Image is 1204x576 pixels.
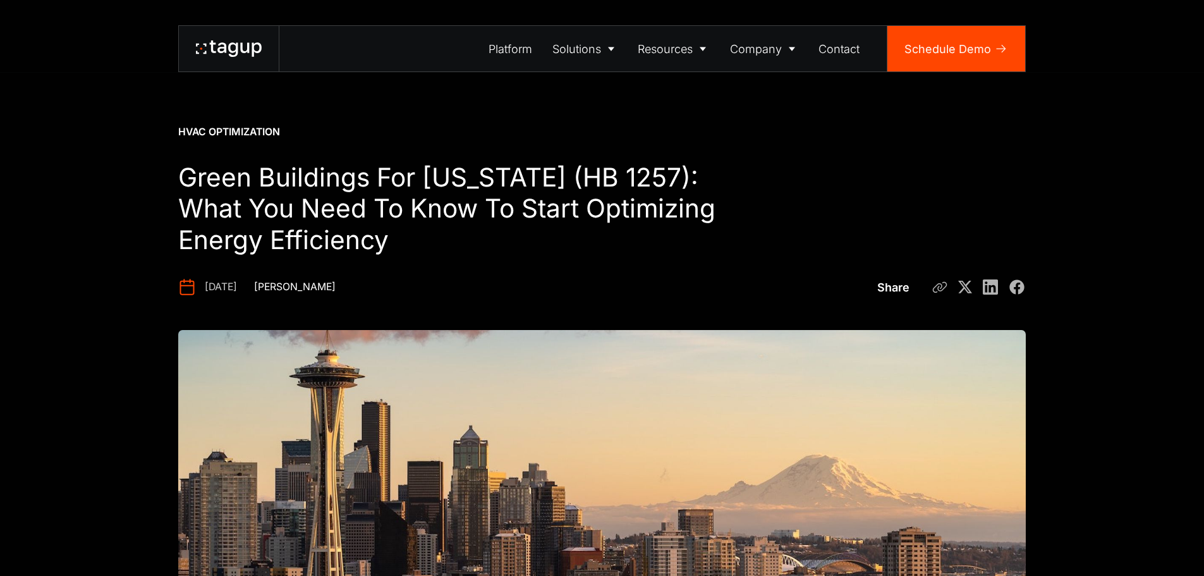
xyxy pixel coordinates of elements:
[254,280,336,294] div: [PERSON_NAME]
[178,125,280,139] div: HVAC Optimization
[542,26,628,71] a: Solutions
[489,40,532,58] div: Platform
[205,280,237,294] div: [DATE]
[638,40,693,58] div: Resources
[730,40,782,58] div: Company
[720,26,809,71] a: Company
[479,26,543,71] a: Platform
[887,26,1025,71] a: Schedule Demo
[818,40,860,58] div: Contact
[552,40,601,58] div: Solutions
[904,40,991,58] div: Schedule Demo
[178,162,743,255] h1: Green Buildings For [US_STATE] (HB 1257): What You Need To Know To Start Optimizing Energy Effici...
[877,279,909,296] div: Share
[628,26,721,71] a: Resources
[809,26,870,71] a: Contact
